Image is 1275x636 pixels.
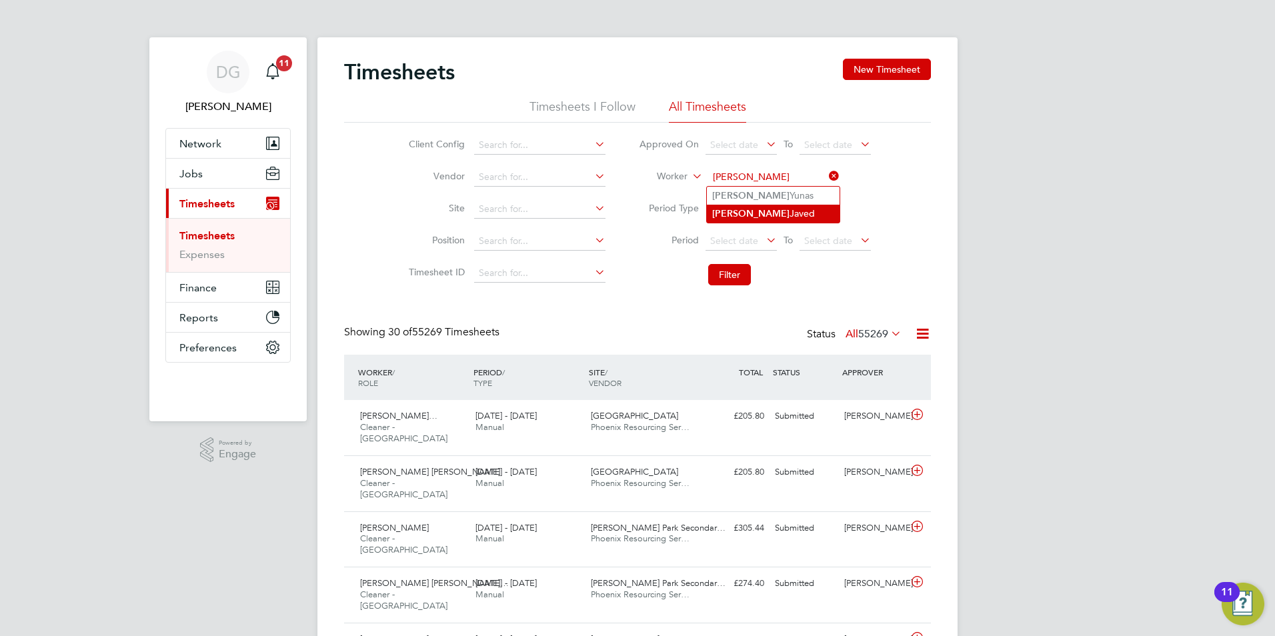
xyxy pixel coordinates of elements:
span: Timesheets [179,197,235,210]
span: TYPE [473,377,492,388]
a: Expenses [179,248,225,261]
button: Timesheets [166,189,290,218]
input: Search for... [474,200,605,219]
span: DG [216,63,241,81]
span: Engage [219,449,256,460]
a: Powered byEngage [200,437,257,463]
div: £274.40 [700,573,770,595]
span: [PERSON_NAME] Park Secondar… [591,577,726,589]
div: [PERSON_NAME] [839,405,908,427]
span: Powered by [219,437,256,449]
label: Site [405,202,465,214]
span: Reports [179,311,218,324]
label: Timesheet ID [405,266,465,278]
button: Open Resource Center, 11 new notifications [1222,583,1264,625]
div: 11 [1221,592,1233,609]
a: Go to home page [165,376,291,397]
li: Yunas [707,187,840,205]
div: Timesheets [166,218,290,272]
div: SITE [585,360,701,395]
span: Preferences [179,341,237,354]
a: 11 [259,51,286,93]
span: Phoenix Resourcing Ser… [591,477,690,489]
button: Finance [166,273,290,302]
span: Manual [475,533,504,544]
div: £305.44 [700,517,770,539]
input: Search for... [474,264,605,283]
button: Reports [166,303,290,332]
span: [DATE] - [DATE] [475,410,537,421]
div: WORKER [355,360,470,395]
span: Manual [475,421,504,433]
b: [PERSON_NAME] [712,190,790,201]
div: PERIOD [470,360,585,395]
span: 55269 [858,327,888,341]
span: Select date [804,235,852,247]
b: [PERSON_NAME] [712,208,790,219]
span: Manual [475,477,504,489]
span: / [502,367,505,377]
span: [GEOGRAPHIC_DATA] [591,410,678,421]
nav: Main navigation [149,37,307,421]
h2: Timesheets [344,59,455,85]
span: ROLE [358,377,378,388]
span: [PERSON_NAME] [PERSON_NAME]… [360,577,509,589]
a: Timesheets [179,229,235,242]
span: Cleaner - [GEOGRAPHIC_DATA] [360,421,447,444]
li: Javed [707,205,840,223]
div: [PERSON_NAME] [839,517,908,539]
label: Period [639,234,699,246]
span: [DATE] - [DATE] [475,577,537,589]
label: Worker [627,170,688,183]
span: [PERSON_NAME] [360,522,429,533]
span: Cleaner - [GEOGRAPHIC_DATA] [360,589,447,611]
div: Status [807,325,904,344]
span: 55269 Timesheets [388,325,499,339]
span: VENDOR [589,377,621,388]
input: Search for... [474,136,605,155]
span: TOTAL [739,367,763,377]
input: Search for... [708,168,840,187]
span: Daniel Gwynn [165,99,291,115]
span: Phoenix Resourcing Ser… [591,533,690,544]
input: Search for... [474,168,605,187]
a: DG[PERSON_NAME] [165,51,291,115]
div: Submitted [770,461,839,483]
label: Client Config [405,138,465,150]
span: Jobs [179,167,203,180]
button: New Timesheet [843,59,931,80]
span: [DATE] - [DATE] [475,466,537,477]
input: Search for... [474,232,605,251]
button: Jobs [166,159,290,188]
label: All [846,327,902,341]
button: Network [166,129,290,158]
span: 30 of [388,325,412,339]
div: £205.80 [700,461,770,483]
span: To [780,231,797,249]
span: Select date [710,139,758,151]
span: [DATE] - [DATE] [475,522,537,533]
span: Phoenix Resourcing Ser… [591,421,690,433]
span: 11 [276,55,292,71]
div: Submitted [770,517,839,539]
div: [PERSON_NAME] [839,573,908,595]
span: To [780,135,797,153]
div: Showing [344,325,502,339]
span: Manual [475,589,504,600]
span: Cleaner - [GEOGRAPHIC_DATA] [360,533,447,555]
span: / [392,367,395,377]
span: [PERSON_NAME] Park Secondar… [591,522,726,533]
button: Preferences [166,333,290,362]
div: [PERSON_NAME] [839,461,908,483]
span: Select date [710,235,758,247]
li: All Timesheets [669,99,746,123]
li: Timesheets I Follow [529,99,635,123]
span: Select date [804,139,852,151]
div: APPROVER [839,360,908,384]
span: [PERSON_NAME]… [360,410,437,421]
span: [PERSON_NAME] [PERSON_NAME] [360,466,500,477]
span: Finance [179,281,217,294]
img: fastbook-logo-retina.png [166,376,291,397]
span: / [605,367,607,377]
div: STATUS [770,360,839,384]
